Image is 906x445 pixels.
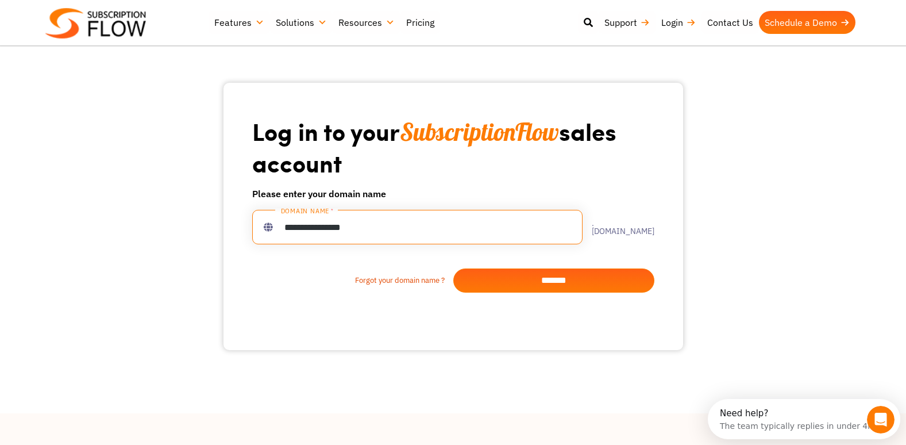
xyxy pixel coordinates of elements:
[252,187,654,201] h6: Please enter your domain name
[583,219,654,235] label: .[DOMAIN_NAME]
[209,11,270,34] a: Features
[708,399,900,439] iframe: Intercom live chat discovery launcher
[867,406,895,434] iframe: Intercom live chat
[656,11,701,34] a: Login
[701,11,759,34] a: Contact Us
[252,116,654,178] h1: Log in to your sales account
[400,117,559,147] span: SubscriptionFlow
[400,11,440,34] a: Pricing
[270,11,333,34] a: Solutions
[45,8,146,39] img: Subscriptionflow
[252,275,453,286] a: Forgot your domain name ?
[599,11,656,34] a: Support
[5,5,202,36] div: Open Intercom Messenger
[759,11,855,34] a: Schedule a Demo
[12,10,168,19] div: Need help?
[12,19,168,31] div: The team typically replies in under 4m
[333,11,400,34] a: Resources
